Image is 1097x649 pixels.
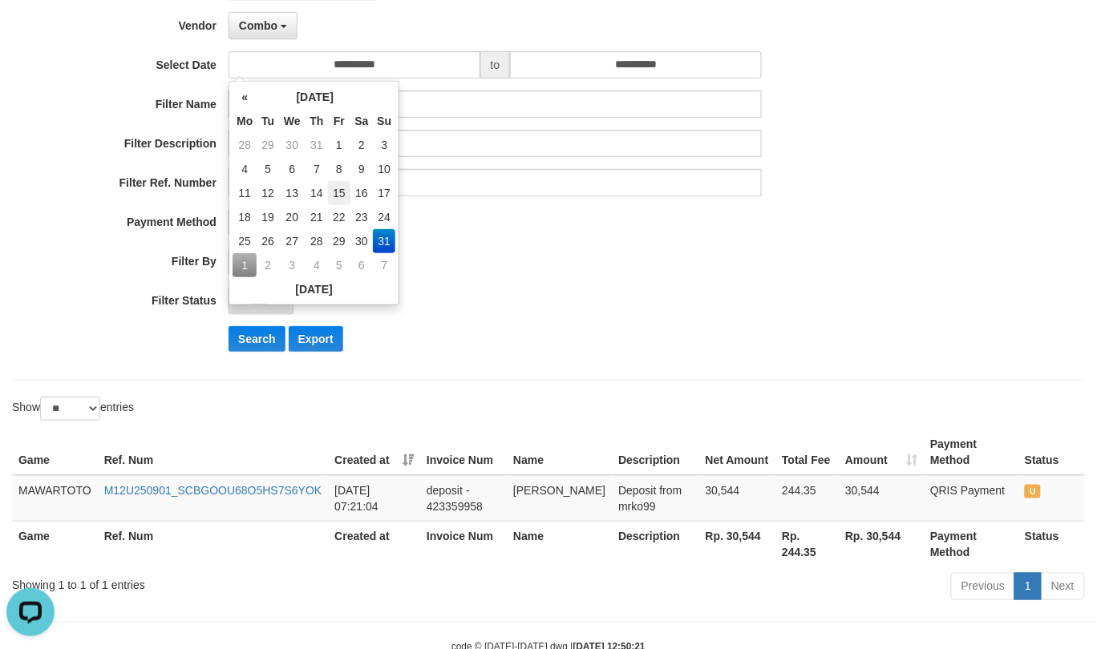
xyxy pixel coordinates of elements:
td: [PERSON_NAME] [507,475,612,522]
th: [DATE] [233,277,395,301]
th: Ref. Num [98,521,329,566]
td: 29 [257,133,279,157]
button: Open LiveChat chat widget [6,6,55,54]
th: Name [507,521,612,566]
th: Fr [328,109,350,133]
a: M12U250901_SCBGOOU68O5HS7S6YOK [104,484,322,497]
td: 23 [350,205,374,229]
th: Ref. Num [98,429,329,475]
th: Net Amount [699,429,776,475]
span: UNPAID [1025,485,1041,498]
a: Next [1041,573,1085,600]
td: deposit - 423359958 [420,475,507,522]
th: Name [507,429,612,475]
button: Search [229,326,285,352]
span: to [480,51,511,79]
td: 30 [350,229,374,253]
td: 22 [328,205,350,229]
td: 3 [279,253,306,277]
td: QRIS Payment [924,475,1018,522]
td: 29 [328,229,350,253]
td: 19 [257,205,279,229]
td: 1 [328,133,350,157]
th: Mo [233,109,257,133]
td: 10 [373,157,395,181]
th: Payment Method [924,521,1018,566]
button: Export [289,326,343,352]
th: Amount: activate to sort column ascending [839,429,924,475]
td: 24 [373,205,395,229]
td: 4 [233,157,257,181]
td: 244.35 [775,475,839,522]
td: 21 [306,205,329,229]
td: 30,544 [839,475,924,522]
th: [DATE] [257,85,373,109]
th: Invoice Num [420,521,507,566]
td: 15 [328,181,350,205]
td: 5 [257,157,279,181]
td: 4 [306,253,329,277]
th: Sa [350,109,374,133]
td: 3 [373,133,395,157]
td: 7 [306,157,329,181]
th: Status [1018,521,1085,566]
a: 1 [1014,573,1042,600]
th: « [233,85,257,109]
th: Su [373,109,395,133]
td: 14 [306,181,329,205]
td: 17 [373,181,395,205]
th: Created at: activate to sort column ascending [328,429,420,475]
td: 26 [257,229,279,253]
td: 13 [279,181,306,205]
td: 6 [279,157,306,181]
th: Total Fee [775,429,839,475]
td: 27 [279,229,306,253]
td: 2 [257,253,279,277]
td: 30,544 [699,475,776,522]
select: Showentries [40,397,100,421]
th: Invoice Num [420,429,507,475]
td: 31 [373,229,395,253]
th: Description [612,429,698,475]
th: Game [12,429,98,475]
td: 12 [257,181,279,205]
td: 31 [306,133,329,157]
td: 6 [350,253,374,277]
label: Show entries [12,397,134,421]
td: 2 [350,133,374,157]
th: Rp. 30,544 [839,521,924,566]
td: [DATE] 07:21:04 [328,475,420,522]
td: 25 [233,229,257,253]
div: Showing 1 to 1 of 1 entries [12,571,445,594]
td: 28 [233,133,257,157]
td: 20 [279,205,306,229]
td: 9 [350,157,374,181]
th: Tu [257,109,279,133]
th: Th [306,109,329,133]
th: Game [12,521,98,566]
th: Status [1018,429,1085,475]
td: 16 [350,181,374,205]
th: Payment Method [924,429,1018,475]
th: Created at [328,521,420,566]
td: 11 [233,181,257,205]
th: Description [612,521,698,566]
td: 7 [373,253,395,277]
td: Deposit from mrko99 [612,475,698,522]
th: Rp. 244.35 [775,521,839,566]
a: Previous [951,573,1015,600]
span: Combo [239,19,277,32]
button: Combo [229,12,298,39]
td: 5 [328,253,350,277]
th: We [279,109,306,133]
th: Rp. 30,544 [699,521,776,566]
td: 1 [233,253,257,277]
span: - ALL - [239,294,274,307]
td: 8 [328,157,350,181]
td: 30 [279,133,306,157]
td: 28 [306,229,329,253]
td: MAWARTOTO [12,475,98,522]
td: 18 [233,205,257,229]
